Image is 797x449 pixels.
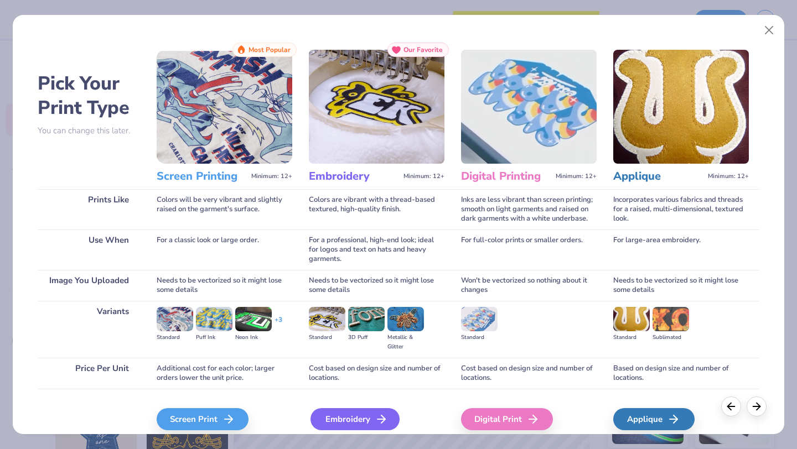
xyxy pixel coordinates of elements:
div: For large-area embroidery. [613,229,749,270]
h3: Digital Printing [461,169,551,184]
p: You can change this later. [38,126,140,135]
div: Image You Uploaded [38,270,140,301]
div: Variants [38,301,140,358]
img: Screen Printing [157,50,292,164]
div: Price Per Unit [38,358,140,389]
div: Standard [613,333,650,342]
span: Minimum: 12+ [251,173,292,180]
h3: Applique [613,169,703,184]
span: Minimum: 12+ [556,173,597,180]
div: For a professional, high-end look; ideal for logos and text on hats and heavy garments. [309,229,444,270]
div: Colors are vibrant with a thread-based textured, high-quality finish. [309,189,444,229]
img: Standard [613,307,650,331]
div: Additional cost for each color; larger orders lower the unit price. [157,358,292,389]
img: Standard [309,307,345,331]
span: Our Favorite [403,46,443,54]
div: Embroidery [310,408,400,430]
div: Cost based on design size and number of locations. [461,358,597,389]
div: Needs to be vectorized so it might lose some details [613,270,749,301]
h3: Screen Printing [157,169,247,184]
span: We'll vectorize your image. [157,432,292,442]
div: Standard [461,333,498,342]
img: Puff Ink [196,307,232,331]
span: Minimum: 12+ [403,173,444,180]
img: Standard [461,307,498,331]
h3: Embroidery [309,169,399,184]
div: Prints Like [38,189,140,229]
div: Won't be vectorized so nothing about it changes [461,270,597,301]
h2: Pick Your Print Type [38,71,140,120]
img: Applique [613,50,749,164]
div: Needs to be vectorized so it might lose some details [309,270,444,301]
button: Close [759,20,780,41]
span: We'll vectorize your image. [309,432,444,442]
div: Metallic & Glitter [387,333,424,352]
div: For full-color prints or smaller orders. [461,229,597,270]
div: Based on design size and number of locations. [613,358,749,389]
img: Standard [157,307,193,331]
div: Inks are less vibrant than screen printing; smooth on light garments and raised on dark garments ... [461,189,597,229]
div: Standard [309,333,345,342]
div: Standard [157,333,193,342]
img: Embroidery [309,50,444,164]
img: 3D Puff [348,307,385,331]
span: Most Popular [249,46,291,54]
div: Colors will be very vibrant and slightly raised on the garment's surface. [157,189,292,229]
div: 3D Puff [348,333,385,342]
div: + 3 [275,315,282,334]
div: Digital Print [461,408,553,430]
img: Digital Printing [461,50,597,164]
img: Neon Ink [235,307,272,331]
div: Puff Ink [196,333,232,342]
div: Needs to be vectorized so it might lose some details [157,270,292,301]
div: For a classic look or large order. [157,229,292,270]
span: We'll vectorize your image. [613,432,749,442]
span: Minimum: 12+ [708,173,749,180]
div: Cost based on design size and number of locations. [309,358,444,389]
div: Applique [613,408,695,430]
div: Incorporates various fabrics and threads for a raised, multi-dimensional, textured look. [613,189,749,229]
img: Metallic & Glitter [387,307,424,331]
div: Use When [38,229,140,270]
div: Neon Ink [235,333,272,342]
img: Sublimated [653,307,689,331]
div: Sublimated [653,333,689,342]
div: Screen Print [157,408,249,430]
